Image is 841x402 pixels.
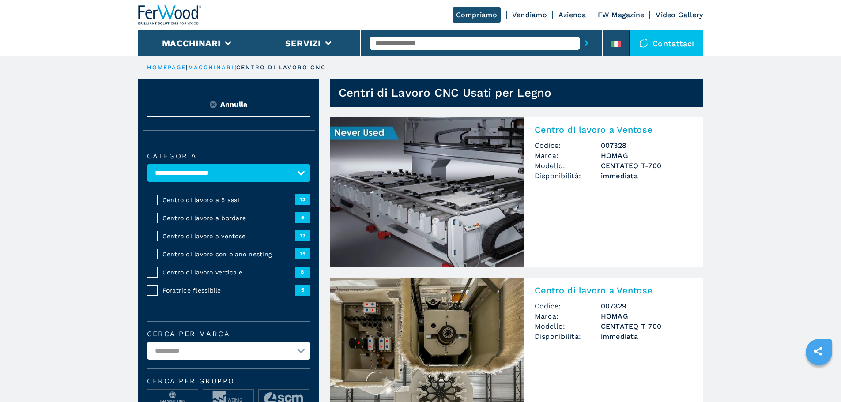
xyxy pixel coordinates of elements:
[210,101,217,108] img: Reset
[285,38,321,49] button: Servizi
[295,230,310,241] span: 13
[535,124,693,135] h2: Centro di lavoro a Ventose
[601,161,693,171] h3: CENTATEQ T-700
[220,99,248,109] span: Annulla
[535,285,693,296] h2: Centro di lavoro a Ventose
[598,11,645,19] a: FW Magazine
[535,321,601,331] span: Modello:
[639,39,648,48] img: Contattaci
[601,150,693,161] h3: HOMAG
[162,286,295,295] span: Foratrice flessibile
[147,153,310,160] label: Categoria
[330,117,524,267] img: Centro di lavoro a Ventose HOMAG CENTATEQ T-700
[147,92,310,117] button: ResetAnnulla
[512,11,547,19] a: Vendiamo
[295,285,310,295] span: 5
[234,64,236,71] span: |
[580,33,593,53] button: submit-button
[601,140,693,150] h3: 007328
[162,268,295,277] span: Centro di lavoro verticale
[147,331,310,338] label: Cerca per marca
[601,301,693,311] h3: 007329
[295,248,310,259] span: 15
[186,64,188,71] span: |
[295,212,310,223] span: 5
[535,301,601,311] span: Codice:
[147,64,186,71] a: HOMEPAGE
[656,11,703,19] a: Video Gallery
[138,5,202,25] img: Ferwood
[535,161,601,171] span: Modello:
[535,140,601,150] span: Codice:
[601,321,693,331] h3: CENTATEQ T-700
[807,340,829,362] a: sharethis
[295,194,310,205] span: 13
[601,171,693,181] span: immediata
[453,7,501,23] a: Compriamo
[535,331,601,342] span: Disponibilità:
[535,171,601,181] span: Disponibilità:
[162,232,295,240] span: Centro di lavoro a ventose
[535,311,601,321] span: Marca:
[330,117,703,267] a: Centro di lavoro a Ventose HOMAG CENTATEQ T-700Centro di lavoro a VentoseCodice:007328Marca:HOMAG...
[601,331,693,342] span: immediata
[162,38,221,49] button: Macchinari
[535,150,601,161] span: Marca:
[558,11,586,19] a: Azienda
[295,267,310,277] span: 8
[601,311,693,321] h3: HOMAG
[162,214,295,222] span: Centro di lavoro a bordare
[236,64,326,71] p: centro di lavoro cnc
[147,378,310,385] span: Cerca per Gruppo
[162,195,295,204] span: Centro di lavoro a 5 assi
[339,86,552,100] h1: Centri di Lavoro CNC Usati per Legno
[803,362,834,395] iframe: Chat
[188,64,234,71] a: macchinari
[162,250,295,259] span: Centro di lavoro con piano nesting
[630,30,703,56] div: Contattaci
